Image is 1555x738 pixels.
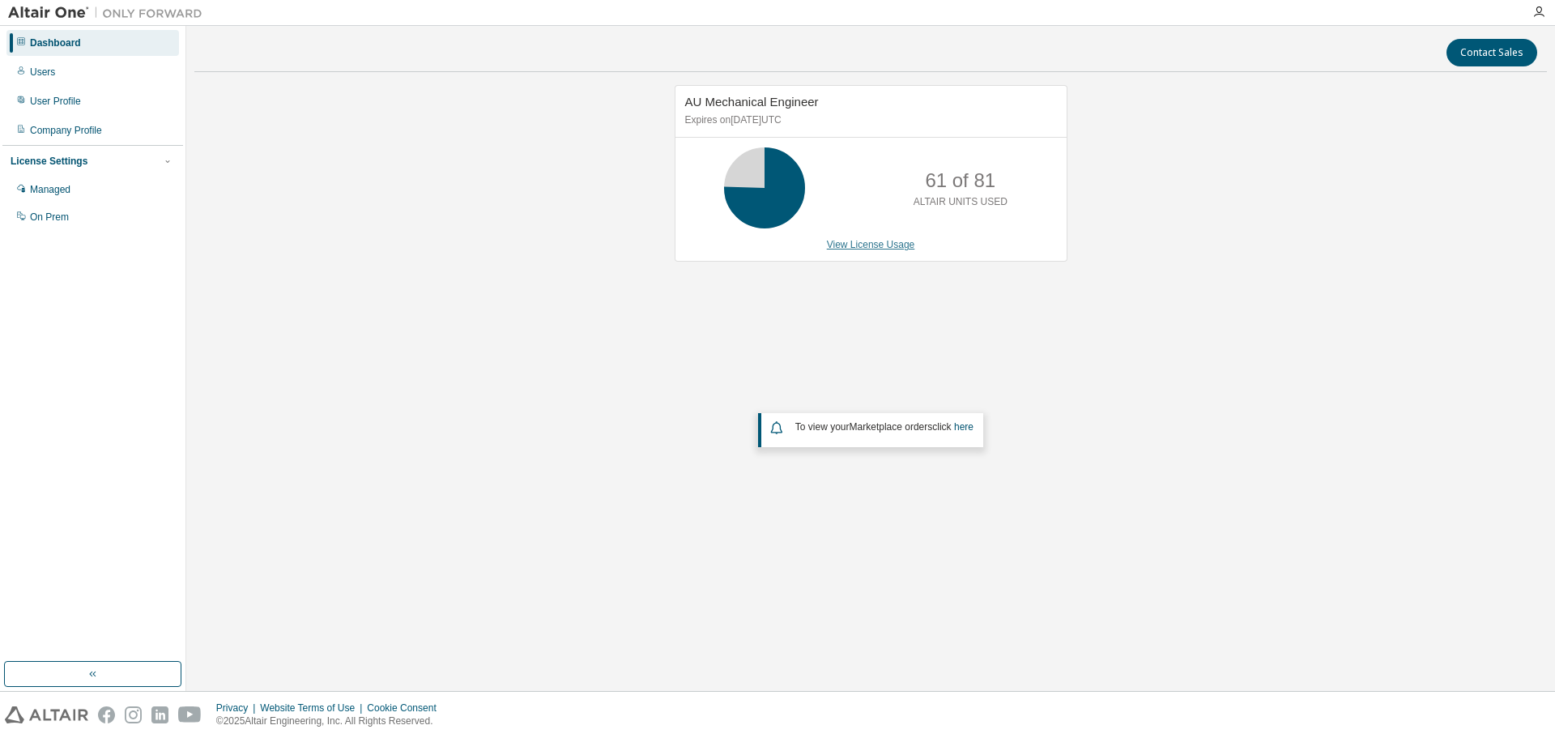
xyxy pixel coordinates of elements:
[178,706,202,723] img: youtube.svg
[8,5,211,21] img: Altair One
[827,239,915,250] a: View License Usage
[216,715,446,728] p: © 2025 Altair Engineering, Inc. All Rights Reserved.
[260,702,367,715] div: Website Terms of Use
[5,706,88,723] img: altair_logo.svg
[795,421,973,433] span: To view your click
[11,155,87,168] div: License Settings
[30,66,55,79] div: Users
[30,36,81,49] div: Dashboard
[1446,39,1537,66] button: Contact Sales
[30,95,81,108] div: User Profile
[850,421,933,433] em: Marketplace orders
[30,211,69,224] div: On Prem
[367,702,445,715] div: Cookie Consent
[98,706,115,723] img: facebook.svg
[685,113,1053,127] p: Expires on [DATE] UTC
[125,706,142,723] img: instagram.svg
[30,124,102,137] div: Company Profile
[30,183,70,196] div: Managed
[925,167,995,194] p: 61 of 81
[151,706,168,723] img: linkedin.svg
[914,195,1008,209] p: ALTAIR UNITS USED
[685,95,819,109] span: AU Mechanical Engineer
[216,702,260,715] div: Privacy
[954,421,973,433] a: here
